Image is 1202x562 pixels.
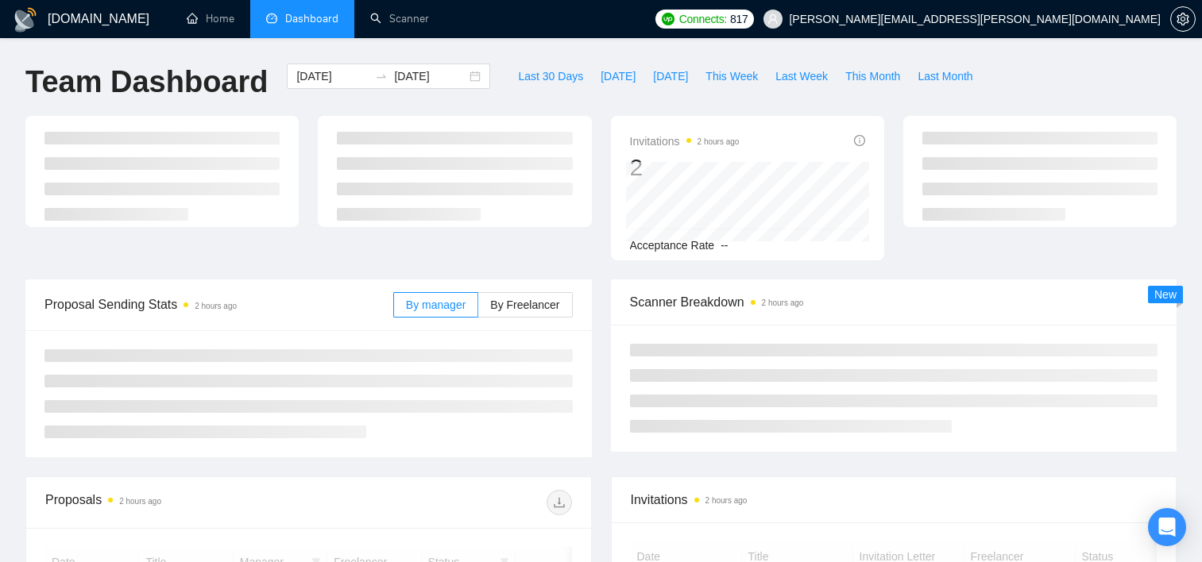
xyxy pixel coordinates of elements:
[630,292,1158,312] span: Scanner Breakdown
[45,490,308,515] div: Proposals
[698,137,740,146] time: 2 hours ago
[653,67,688,85] span: [DATE]
[25,64,268,101] h1: Team Dashboard
[697,64,767,89] button: This Week
[13,7,38,33] img: logo
[370,12,429,25] a: searchScanner
[767,13,779,25] span: user
[775,67,828,85] span: Last Week
[918,67,972,85] span: Last Month
[662,13,674,25] img: upwork-logo.png
[1170,13,1196,25] a: setting
[394,67,466,85] input: End date
[119,497,161,506] time: 2 hours ago
[1148,508,1186,546] div: Open Intercom Messenger
[375,70,388,83] span: to
[518,67,583,85] span: Last 30 Days
[705,496,748,505] time: 2 hours ago
[630,239,715,252] span: Acceptance Rate
[266,13,277,24] span: dashboard
[854,135,865,146] span: info-circle
[490,298,559,311] span: By Freelancer
[1171,13,1195,25] span: setting
[767,64,837,89] button: Last Week
[679,10,727,28] span: Connects:
[509,64,592,89] button: Last 30 Days
[187,12,234,25] a: homeHome
[375,70,388,83] span: swap-right
[1154,288,1177,301] span: New
[195,302,237,310] time: 2 hours ago
[845,67,900,85] span: This Month
[837,64,909,89] button: This Month
[631,490,1158,510] span: Invitations
[644,64,697,89] button: [DATE]
[285,12,338,25] span: Dashboard
[721,239,728,252] span: --
[762,298,804,307] time: 2 hours ago
[296,67,369,85] input: Start date
[44,294,393,314] span: Proposal Sending Stats
[406,298,466,311] span: By manager
[630,132,740,151] span: Invitations
[909,64,981,89] button: Last Month
[601,67,636,85] span: [DATE]
[592,64,644,89] button: [DATE]
[705,67,758,85] span: This Week
[1170,6,1196,32] button: setting
[730,10,748,28] span: 817
[630,152,740,183] div: 2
